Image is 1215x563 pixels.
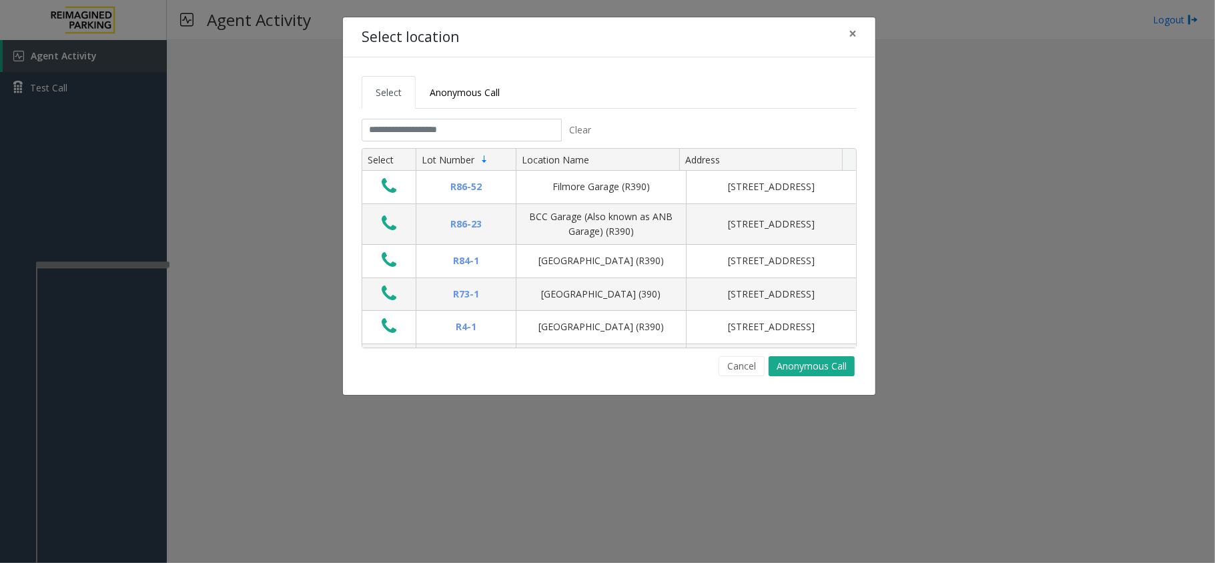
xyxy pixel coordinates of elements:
div: [STREET_ADDRESS] [695,217,848,231]
span: Address [685,153,720,166]
span: × [849,24,857,43]
div: Data table [362,149,856,348]
div: [GEOGRAPHIC_DATA] (R390) [524,320,678,334]
button: Clear [562,119,599,141]
span: Lot Number [422,153,474,166]
div: [STREET_ADDRESS] [695,287,848,302]
div: Filmore Garage (R390) [524,179,678,194]
div: R4-1 [424,320,508,334]
span: Anonymous Call [430,86,500,99]
div: [GEOGRAPHIC_DATA] (R390) [524,253,678,268]
div: [GEOGRAPHIC_DATA] (390) [524,287,678,302]
div: BCC Garage (Also known as ANB Garage) (R390) [524,209,678,239]
th: Select [362,149,416,171]
div: R84-1 [424,253,508,268]
ul: Tabs [362,76,857,109]
div: R73-1 [424,287,508,302]
button: Anonymous Call [769,356,855,376]
span: Sortable [479,154,490,165]
div: [STREET_ADDRESS] [695,253,848,268]
div: R86-52 [424,179,508,194]
span: Select [376,86,402,99]
span: Location Name [522,153,589,166]
button: Close [839,17,866,50]
div: [STREET_ADDRESS] [695,179,848,194]
div: R86-23 [424,217,508,231]
div: [STREET_ADDRESS] [695,320,848,334]
h4: Select location [362,27,459,48]
button: Cancel [719,356,765,376]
